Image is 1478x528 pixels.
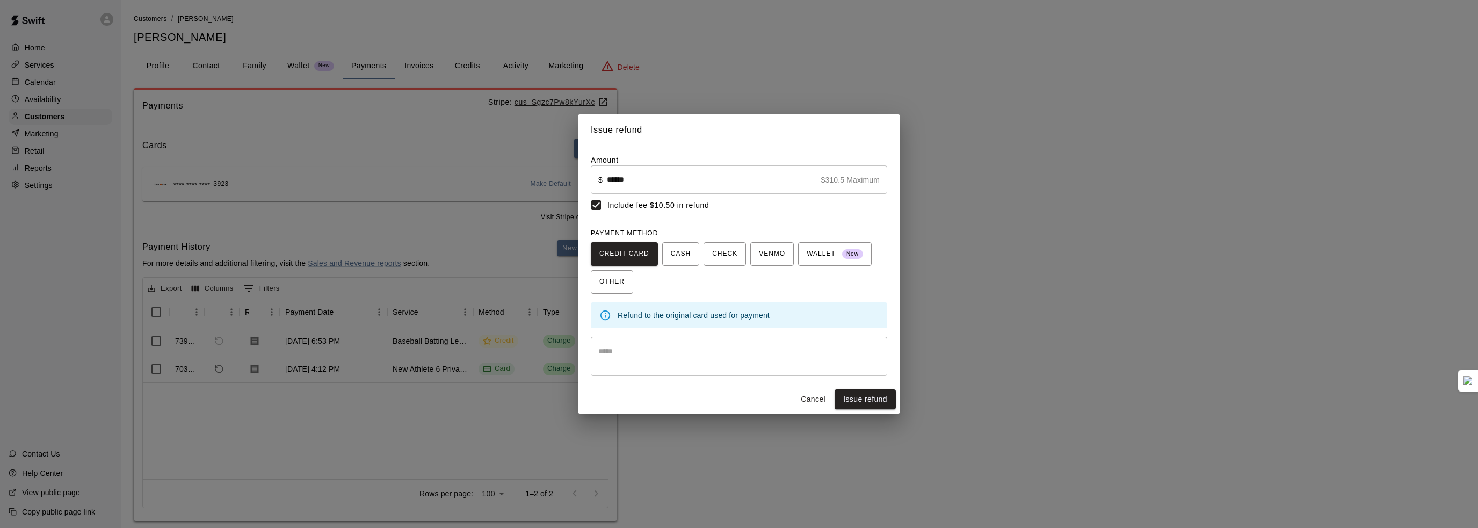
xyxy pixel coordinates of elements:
[618,306,879,325] div: Refund to the original card used for payment
[578,114,900,146] h2: Issue refund
[607,200,709,211] span: Include fee $10.50 in refund
[798,242,872,266] button: WALLET New
[759,245,785,263] span: VENMO
[1463,376,1473,386] img: Detect Auto
[712,245,737,263] span: CHECK
[591,270,633,294] button: OTHER
[662,242,699,266] button: CASH
[671,245,691,263] span: CASH
[821,175,880,185] p: $310.5 Maximum
[842,247,863,262] span: New
[598,175,603,185] p: $
[599,245,649,263] span: CREDIT CARD
[807,245,863,263] span: WALLET
[796,389,830,409] button: Cancel
[591,229,658,237] span: PAYMENT METHOD
[591,242,658,266] button: CREDIT CARD
[599,273,625,291] span: OTHER
[591,156,619,164] label: Amount
[704,242,746,266] button: CHECK
[835,389,896,409] button: Issue refund
[750,242,794,266] button: VENMO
